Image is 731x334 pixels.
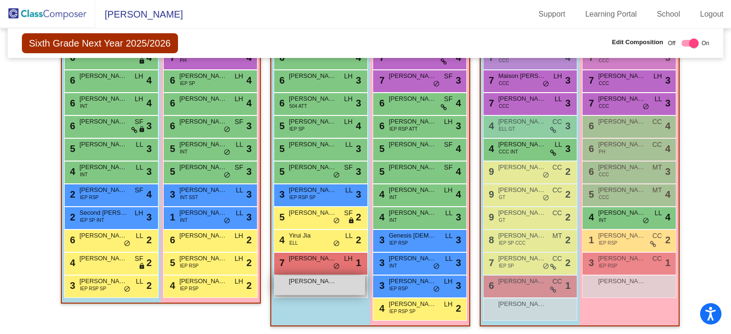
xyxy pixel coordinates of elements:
[389,185,436,195] span: [PERSON_NAME]
[377,280,385,291] span: 3
[498,117,546,126] span: [PERSON_NAME]
[654,94,662,104] span: LL
[179,140,227,149] span: [PERSON_NAME]
[665,73,671,87] span: 3
[277,258,285,268] span: 7
[180,80,195,87] span: IEP SP
[68,235,75,245] span: 6
[333,240,340,248] span: do_not_disturb_alt
[345,185,353,195] span: LL
[180,194,198,201] span: INT SST
[498,231,546,240] span: [PERSON_NAME]
[277,143,285,154] span: 5
[22,33,178,53] span: Sixth Grade Next Year 2025/2026
[599,194,609,201] span: CCC
[277,121,285,131] span: 5
[665,233,671,247] span: 2
[565,96,571,110] span: 3
[444,277,453,286] span: LH
[456,233,461,247] span: 3
[168,75,175,86] span: 6
[598,231,646,240] span: [PERSON_NAME]
[586,121,594,131] span: 6
[289,185,336,195] span: [PERSON_NAME]
[456,73,461,87] span: 3
[598,94,646,104] span: [PERSON_NAME]
[247,278,252,293] span: 2
[586,166,594,177] span: 6
[665,164,671,179] span: 3
[456,142,461,156] span: 4
[486,143,494,154] span: 4
[486,121,494,131] span: 4
[68,189,75,200] span: 2
[498,185,546,195] span: [PERSON_NAME]
[344,162,353,172] span: SF
[499,148,518,155] span: CCC INT
[565,73,571,87] span: 3
[136,162,143,172] span: LL
[456,187,461,201] span: 4
[389,162,436,172] span: [PERSON_NAME]
[649,7,688,22] a: School
[79,140,127,149] span: [PERSON_NAME]
[565,164,571,179] span: 2
[236,140,243,150] span: LL
[277,212,285,222] span: 5
[168,258,175,268] span: 5
[356,233,361,247] span: 2
[456,256,461,270] span: 3
[168,98,175,108] span: 6
[247,142,252,156] span: 3
[79,208,127,218] span: Second [PERSON_NAME]
[136,231,143,241] span: LL
[224,172,230,179] span: do_not_disturb_alt
[289,94,336,104] span: [PERSON_NAME]
[598,277,646,286] span: [PERSON_NAME]
[344,208,353,218] span: SF
[654,208,662,218] span: LL
[289,254,336,263] span: [PERSON_NAME]
[565,187,571,201] span: 2
[147,142,152,156] span: 3
[247,187,252,201] span: 3
[68,258,75,268] span: 4
[456,278,461,293] span: 3
[179,185,227,195] span: [PERSON_NAME]
[247,256,252,270] span: 2
[652,254,662,264] span: CC
[356,96,361,110] span: 3
[486,235,494,245] span: 8
[277,166,285,177] span: 5
[642,217,649,225] span: do_not_disturb_alt
[456,119,461,133] span: 3
[80,171,88,178] span: INT
[356,164,361,179] span: 3
[277,75,285,86] span: 6
[598,117,646,126] span: [PERSON_NAME]
[389,94,436,104] span: [PERSON_NAME]
[692,7,731,22] a: Logout
[499,194,505,201] span: GT
[586,189,594,200] span: 5
[377,166,385,177] span: 5
[486,189,494,200] span: 9
[578,7,645,22] a: Learning Portal
[498,277,546,286] span: [PERSON_NAME]
[653,71,662,81] span: LH
[135,117,143,127] span: SF
[499,57,509,64] span: CCC
[147,187,152,201] span: 4
[486,212,494,222] span: 9
[147,164,152,179] span: 3
[147,256,152,270] span: 2
[179,208,227,218] span: [PERSON_NAME]
[389,262,397,269] span: INT
[377,143,385,154] span: 5
[498,94,546,104] span: [PERSON_NAME]
[235,71,243,81] span: LH
[498,162,546,172] span: [PERSON_NAME]
[235,94,243,104] span: LH
[612,38,663,47] span: Edit Composition
[389,254,436,263] span: [PERSON_NAME]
